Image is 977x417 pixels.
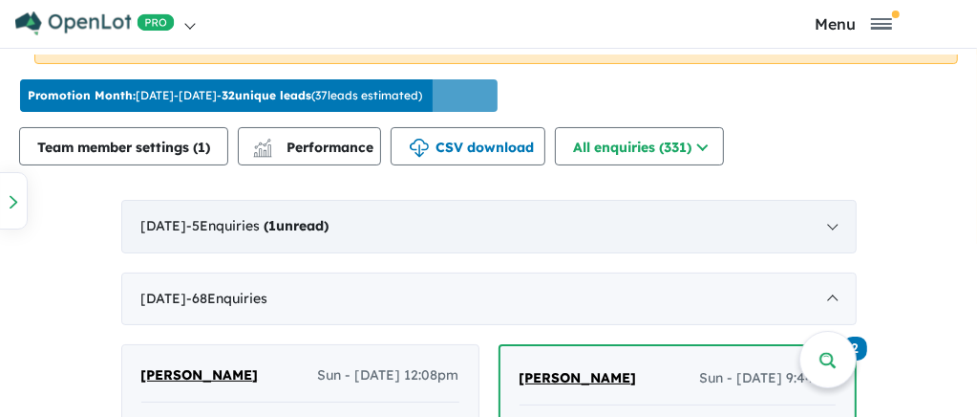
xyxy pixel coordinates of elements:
img: download icon [410,139,429,158]
button: CSV download [391,127,545,165]
button: Team member settings (1) [19,127,228,165]
span: Sun - [DATE] 12:08pm [318,364,459,387]
button: All enquiries (331) [555,127,724,165]
b: 32 unique leads [222,88,311,102]
img: Openlot PRO Logo White [15,11,175,35]
span: Performance [256,139,373,156]
strong: ( unread) [265,217,329,234]
a: [PERSON_NAME] [520,367,637,390]
button: Toggle navigation [735,14,972,33]
img: line-chart.svg [254,139,271,149]
span: Sun - [DATE] 9:44am [700,367,836,390]
b: Promotion Month: [28,88,136,102]
img: bar-chart.svg [253,144,272,157]
span: [PERSON_NAME] [141,366,259,384]
div: [DATE] [121,273,857,326]
div: [DATE] [121,200,857,253]
span: - 5 Enquir ies [187,217,329,234]
span: 1 [198,139,205,156]
a: [PERSON_NAME] [141,364,259,387]
button: Performance [238,127,381,165]
span: - 68 Enquir ies [187,290,268,307]
span: [PERSON_NAME] [520,369,637,386]
span: 1 [269,217,277,234]
p: [DATE] - [DATE] - ( 37 leads estimated) [28,87,422,104]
